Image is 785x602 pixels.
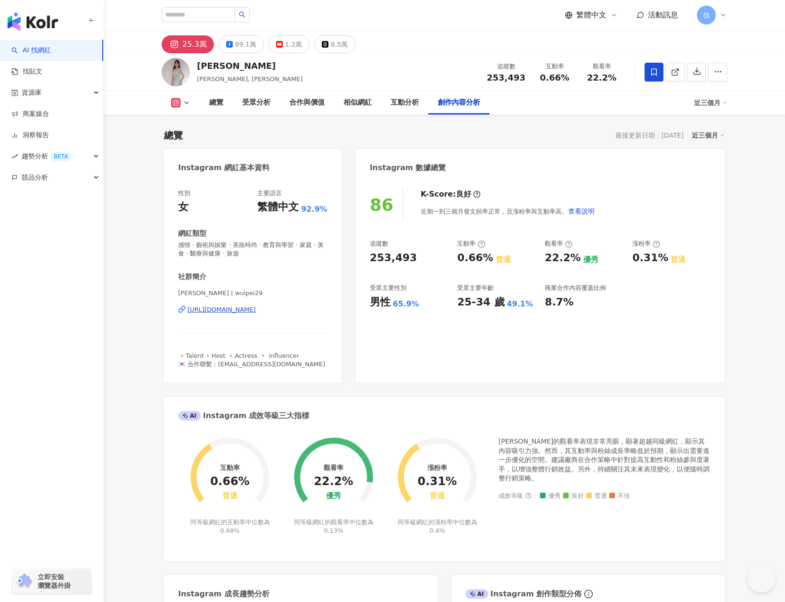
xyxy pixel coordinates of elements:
[220,464,240,471] div: 互動率
[568,207,595,215] span: 查看說明
[370,251,417,265] div: 253,493
[545,295,573,310] div: 8.7%
[15,574,33,589] img: chrome extension
[189,518,271,535] div: 同等級網紅的互動率中位數為
[457,295,504,310] div: 25-34 歲
[38,573,71,590] span: 立即安裝 瀏覽器外掛
[182,38,207,51] div: 25.3萬
[568,202,595,221] button: 查看說明
[162,35,214,53] button: 25.3萬
[496,255,511,265] div: 普通
[343,97,372,108] div: 相似網紅
[219,35,264,53] button: 89.1萬
[457,284,494,292] div: 受眾主要年齡
[466,589,488,599] div: AI
[430,492,445,501] div: 普通
[324,527,343,534] span: 0.13%
[210,475,249,488] div: 0.66%
[209,97,223,108] div: 總覽
[257,189,282,198] div: 主要語言
[632,251,668,265] div: 0.31%
[456,189,471,199] div: 良好
[314,35,355,53] button: 8.5萬
[576,10,606,20] span: 繁體中文
[692,129,725,141] div: 近三個月
[12,569,91,594] a: chrome extension立即安裝 瀏覽器外掛
[50,152,72,161] div: BETA
[438,97,480,108] div: 創作內容分析
[583,255,598,265] div: 優秀
[11,109,49,119] a: 商案媒合
[583,588,594,600] span: info-circle
[396,518,479,535] div: 同等級網紅的漲粉率中位數為
[609,493,630,500] span: 不佳
[421,189,481,199] div: K-Score :
[703,10,710,20] span: 佶
[162,58,190,86] img: KOL Avatar
[540,493,561,500] span: 優秀
[178,411,309,421] div: Instagram 成效等級三大指標
[178,272,206,282] div: 社群簡介
[507,299,533,309] div: 49.1%
[537,62,572,71] div: 互動率
[164,129,183,142] div: 總覽
[427,464,447,471] div: 漲粉率
[391,97,419,108] div: 互動分析
[694,95,727,110] div: 近三個月
[178,411,201,421] div: AI
[586,493,607,500] span: 普通
[269,35,310,53] button: 1.2萬
[421,202,595,221] div: 近期一到三個月發文頻率正常，且漲粉率與互動率高。
[671,255,686,265] div: 普通
[457,239,485,248] div: 互動率
[314,475,353,488] div: 22.2%
[615,132,684,139] div: 最後更新日期：[DATE]
[540,73,569,82] span: 0.66%
[370,163,446,173] div: Instagram 數據總覽
[197,75,303,82] span: [PERSON_NAME], [PERSON_NAME]
[235,38,256,51] div: 89.1萬
[545,239,572,248] div: 觀看率
[289,97,325,108] div: 合作與價值
[242,97,270,108] div: 受眾分析
[178,352,325,368] span: 🔸Talent🔸Host 🔸Actress 🔸 influencer 💌 合作聯繫 : [EMAIL_ADDRESS][DOMAIN_NAME]
[8,12,58,31] img: logo
[11,131,49,140] a: 洞察報告
[587,73,616,82] span: 22.2%
[487,62,525,71] div: 追蹤數
[22,82,41,103] span: 資源庫
[417,475,457,488] div: 0.31%
[648,10,678,19] span: 活動訊息
[178,189,190,198] div: 性別
[11,67,42,76] a: 找貼文
[487,73,525,82] span: 253,493
[22,167,48,188] span: 競品分析
[178,241,327,258] span: 感情 · 藝術與娛樂 · 美妝時尚 · 教育與學習 · 家庭 · 美食 · 醫療與健康 · 旅遊
[393,299,419,309] div: 65.9%
[188,305,256,314] div: [URL][DOMAIN_NAME]
[285,38,302,51] div: 1.2萬
[301,204,327,214] span: 92.9%
[545,251,581,265] div: 22.2%
[632,239,660,248] div: 漲粉率
[239,11,245,18] span: search
[11,46,51,55] a: searchAI 找網紅
[220,527,239,534] span: 0.68%
[584,62,620,71] div: 觀看率
[326,492,341,501] div: 優秀
[178,305,327,314] a: [URL][DOMAIN_NAME]
[457,251,493,265] div: 0.66%
[22,146,72,167] span: 趨勢分析
[747,564,776,593] iframe: Help Scout Beacon - Open
[370,284,407,292] div: 受眾主要性別
[178,163,270,173] div: Instagram 網紅基本資料
[178,200,188,214] div: 女
[429,527,445,534] span: 0.4%
[499,493,711,500] div: 成效等級 ：
[178,229,206,239] div: 網紅類型
[178,589,270,599] div: Instagram 成長趨勢分析
[178,289,327,297] span: [PERSON_NAME] | wuipei29
[563,493,584,500] span: 良好
[370,239,388,248] div: 追蹤數
[545,284,606,292] div: 商業合作內容覆蓋比例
